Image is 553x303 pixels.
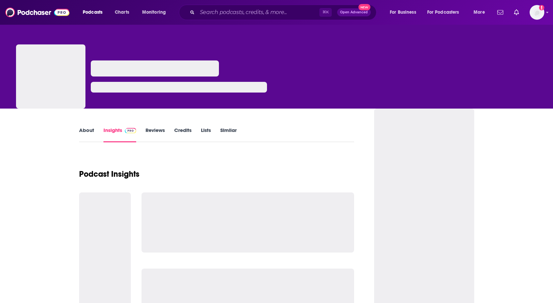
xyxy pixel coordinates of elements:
[390,8,416,17] span: For Business
[5,6,69,19] img: Podchaser - Follow, Share and Rate Podcasts
[103,127,136,142] a: InsightsPodchaser Pro
[83,8,102,17] span: Podcasts
[358,4,370,10] span: New
[539,5,544,10] svg: Add a profile image
[79,127,94,142] a: About
[495,7,506,18] a: Show notifications dropdown
[174,127,192,142] a: Credits
[469,7,493,18] button: open menu
[137,7,175,18] button: open menu
[110,7,133,18] a: Charts
[530,5,544,20] img: User Profile
[197,7,319,18] input: Search podcasts, credits, & more...
[530,5,544,20] button: Show profile menu
[474,8,485,17] span: More
[146,127,165,142] a: Reviews
[319,8,332,17] span: ⌘ K
[79,169,140,179] h1: Podcast Insights
[142,8,166,17] span: Monitoring
[337,8,371,16] button: Open AdvancedNew
[220,127,237,142] a: Similar
[423,7,469,18] button: open menu
[511,7,522,18] a: Show notifications dropdown
[340,11,368,14] span: Open Advanced
[530,5,544,20] span: Logged in as patiencebaldacci
[78,7,111,18] button: open menu
[427,8,459,17] span: For Podcasters
[115,8,129,17] span: Charts
[125,128,136,133] img: Podchaser Pro
[201,127,211,142] a: Lists
[185,5,383,20] div: Search podcasts, credits, & more...
[385,7,425,18] button: open menu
